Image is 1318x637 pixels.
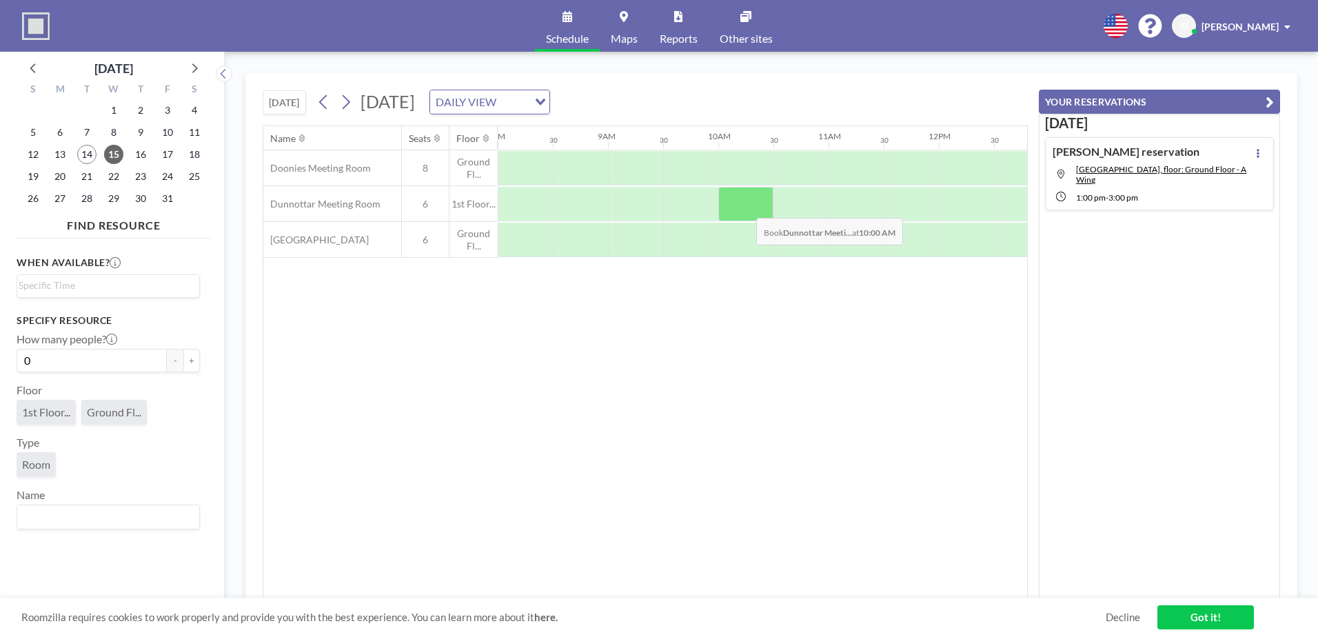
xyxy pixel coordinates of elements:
span: Other sites [720,33,773,44]
span: Monday, October 20, 2025 [50,167,70,186]
span: Friday, October 10, 2025 [158,123,177,142]
label: Floor [17,383,42,397]
span: Ground Fl... [87,405,141,418]
span: 1:00 PM [1076,192,1106,203]
div: 11AM [818,131,841,141]
span: Thursday, October 9, 2025 [131,123,150,142]
span: [GEOGRAPHIC_DATA] [263,234,369,246]
span: 6 [402,234,449,246]
span: Tuesday, October 28, 2025 [77,189,97,208]
span: Wednesday, October 29, 2025 [104,189,123,208]
span: Sunday, October 5, 2025 [23,123,43,142]
h4: FIND RESOURCE [17,213,211,232]
div: 30 [660,136,668,145]
h4: [PERSON_NAME] reservation [1053,145,1199,159]
span: Saturday, October 4, 2025 [185,101,204,120]
span: Wednesday, October 15, 2025 [104,145,123,164]
span: 8 [402,162,449,174]
div: Search for option [430,90,549,114]
span: 6 [402,198,449,210]
div: Floor [456,132,480,145]
span: Roomzilla requires cookies to work properly and provide you with the best experience. You can lea... [21,611,1106,624]
span: Maps [611,33,638,44]
span: Thursday, October 16, 2025 [131,145,150,164]
span: Ground Fl... [449,156,498,180]
span: Ground Fl... [449,228,498,252]
span: Schedule [546,33,589,44]
div: 9AM [598,131,616,141]
button: YOUR RESERVATIONS [1039,90,1280,114]
button: + [183,349,200,372]
div: S [20,81,47,99]
div: 30 [991,136,999,145]
span: Friday, October 31, 2025 [158,189,177,208]
span: Room [22,458,50,471]
label: How many people? [17,332,117,346]
div: 12PM [929,131,951,141]
span: - [1106,192,1108,203]
span: Monday, October 13, 2025 [50,145,70,164]
div: 30 [770,136,778,145]
input: Search for option [19,508,192,526]
div: W [101,81,128,99]
div: Search for option [17,275,199,296]
span: Loirston Meeting Room, floor: Ground Floor - A Wing [1076,164,1246,185]
a: Decline [1106,611,1140,624]
div: Seats [409,132,431,145]
span: Thursday, October 30, 2025 [131,189,150,208]
span: [PERSON_NAME] [1202,21,1279,32]
div: 10AM [708,131,731,141]
span: Sunday, October 26, 2025 [23,189,43,208]
span: 3:00 PM [1108,192,1138,203]
span: Book at [756,218,903,245]
div: M [47,81,74,99]
span: Tuesday, October 7, 2025 [77,123,97,142]
button: - [167,349,183,372]
div: 30 [880,136,889,145]
span: Tuesday, October 14, 2025 [77,145,97,164]
span: Tuesday, October 21, 2025 [77,167,97,186]
label: Type [17,436,39,449]
button: [DATE] [263,90,306,114]
span: Saturday, October 18, 2025 [185,145,204,164]
div: Name [270,132,296,145]
span: Wednesday, October 22, 2025 [104,167,123,186]
span: Monday, October 27, 2025 [50,189,70,208]
span: DAILY VIEW [433,93,499,111]
img: organization-logo [22,12,50,40]
label: Name [17,488,45,502]
div: 30 [549,136,558,145]
span: Wednesday, October 8, 2025 [104,123,123,142]
span: Thursday, October 2, 2025 [131,101,150,120]
div: Search for option [17,505,199,529]
h3: Specify resource [17,314,200,327]
span: Reports [660,33,698,44]
input: Search for option [19,278,192,293]
span: Monday, October 6, 2025 [50,123,70,142]
span: Sunday, October 12, 2025 [23,145,43,164]
span: Saturday, October 25, 2025 [185,167,204,186]
span: Friday, October 24, 2025 [158,167,177,186]
span: SI [1180,20,1188,32]
div: T [74,81,101,99]
span: Wednesday, October 1, 2025 [104,101,123,120]
span: 1st Floor... [22,405,70,418]
div: T [127,81,154,99]
h3: [DATE] [1045,114,1274,132]
div: F [154,81,181,99]
b: Dunnottar Meeti... [783,228,852,238]
span: 1st Floor... [449,198,498,210]
span: [DATE] [361,91,415,112]
a: here. [534,611,558,623]
span: Doonies Meeting Room [263,162,371,174]
input: Search for option [500,93,527,111]
b: 10:00 AM [859,228,895,238]
span: Dunnottar Meeting Room [263,198,381,210]
span: Friday, October 3, 2025 [158,101,177,120]
div: [DATE] [94,59,133,78]
div: S [181,81,207,99]
span: Thursday, October 23, 2025 [131,167,150,186]
span: Sunday, October 19, 2025 [23,167,43,186]
span: Friday, October 17, 2025 [158,145,177,164]
span: Saturday, October 11, 2025 [185,123,204,142]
